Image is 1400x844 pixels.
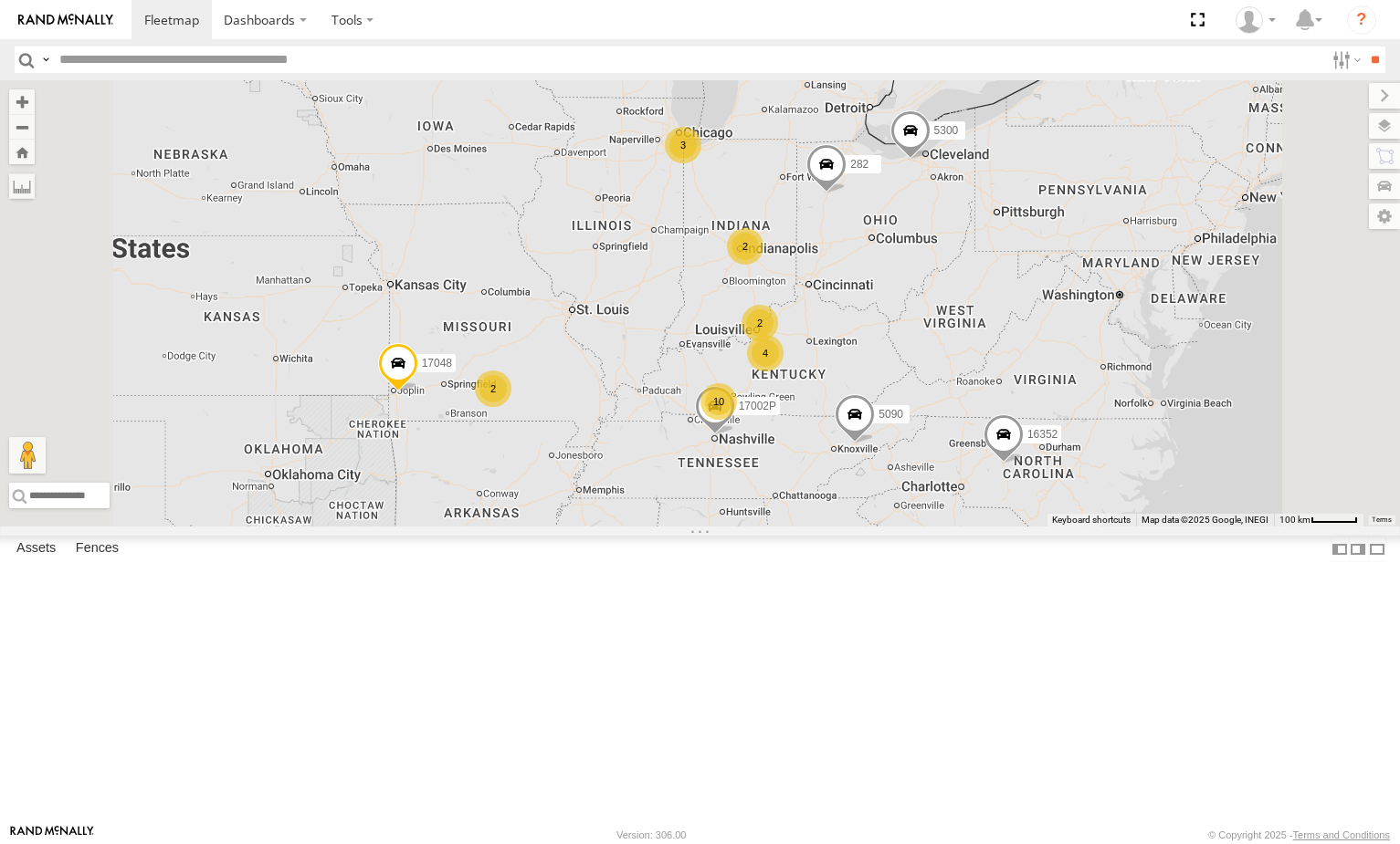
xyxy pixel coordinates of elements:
div: Paul Withrow [1229,6,1282,34]
span: 5090 [879,408,903,421]
span: 17002P [738,400,775,412]
div: 2 [475,370,511,407]
span: 100 km [1279,515,1311,525]
button: Zoom in [9,89,35,114]
span: 282 [850,158,868,171]
div: 4 [747,335,784,371]
div: 2 [727,228,763,265]
label: Fences [67,537,128,562]
span: 17048 [421,357,451,370]
label: Search Filter Options [1325,47,1364,73]
img: rand-logo.svg [18,14,113,26]
label: Assets [7,537,65,562]
i: ? [1347,5,1376,35]
div: © Copyright 2025 - [1208,829,1390,840]
button: Zoom Home [9,140,35,164]
button: Zoom out [9,114,35,140]
a: Visit our Website [10,826,94,844]
button: Map Scale: 100 km per 48 pixels [1274,514,1363,526]
label: Dock Summary Table to the Right [1349,536,1367,562]
label: Measure [9,173,35,199]
div: Version: 306.00 [616,829,686,840]
label: Map Settings [1369,203,1400,229]
div: 2 [742,305,778,341]
button: Drag Pegman onto the map to open Street View [9,437,46,474]
a: Terms [1373,516,1392,524]
span: 5300 [933,124,958,137]
button: Keyboard shortcuts [1052,514,1131,526]
a: Terms and Conditions [1293,829,1390,840]
label: Search Query [38,47,53,73]
div: 3 [665,127,701,163]
span: 16352 [1026,428,1057,441]
label: Hide Summary Table [1368,536,1386,562]
label: Dock Summary Table to the Left [1331,536,1349,562]
span: Map data ©2025 Google, INEGI [1142,515,1268,525]
div: 10 [700,383,737,420]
